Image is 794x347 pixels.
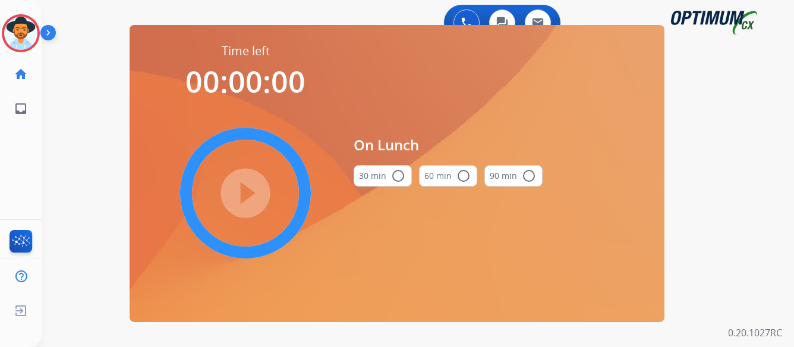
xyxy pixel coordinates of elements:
button: 90 min [484,165,543,187]
span: Time left [222,43,270,59]
button: 30 min [354,165,412,187]
mat-icon: radio_button_unchecked [391,169,405,183]
mat-icon: radio_button_unchecked [456,169,471,183]
p: 0.20.1027RC [728,326,782,340]
mat-icon: home [14,67,28,81]
mat-icon: inbox [14,102,28,116]
span: 00:00:00 [185,61,305,102]
span: On Lunch [354,134,543,156]
img: avatar [4,17,37,50]
mat-icon: radio_button_unchecked [522,169,536,183]
button: 60 min [419,165,477,187]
